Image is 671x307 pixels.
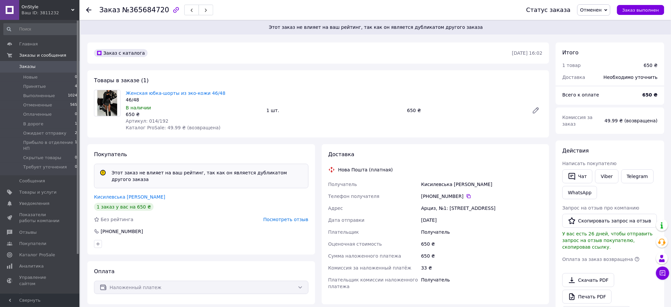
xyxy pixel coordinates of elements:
[562,231,653,250] span: У вас есть 26 дней, чтобы отправить запрос на отзыв покупателю, скопировав ссылку.
[562,186,597,199] a: WhatsApp
[420,238,544,250] div: 650 ₴
[600,70,662,85] div: Необходимо уточнить
[562,75,585,80] span: Доставка
[19,263,44,269] span: Аналитика
[19,41,38,47] span: Главная
[100,228,144,235] div: [PHONE_NUMBER]
[75,84,77,90] span: 4
[562,290,612,304] a: Печать PDF
[562,63,581,68] span: 1 товар
[3,23,78,35] input: Поиск
[101,217,133,222] span: Без рейтинга
[328,253,402,259] span: Сумма наложенного платежа
[328,151,355,157] span: Доставка
[126,118,168,124] span: Артикул: 014/192
[562,205,640,211] span: Запрос на отзыв про компанию
[89,24,663,31] span: Этот заказ не влияет на ваш рейтинг, так как он является дубликатом другого заказа
[19,275,61,286] span: Управление сайтом
[23,130,67,136] span: Ожидает отправку
[75,130,77,136] span: 2
[126,105,151,110] span: В наличии
[337,166,395,173] div: Нова Пошта (платная)
[86,7,91,13] div: Вернуться назад
[19,252,55,258] span: Каталог ProSale
[512,50,543,56] time: [DATE] 16:02
[19,189,57,195] span: Товары и услуги
[19,201,49,207] span: Уведомления
[109,169,306,183] div: Этот заказ не влияет на ваш рейтинг, так как он является дубликатом другого заказа
[328,241,382,247] span: Оценочная стоимость
[94,194,165,200] a: Кисилевська [PERSON_NAME]
[562,92,599,97] span: Всего к оплате
[328,194,380,199] span: Телефон получателя
[643,92,658,97] b: 650 ₴
[420,202,544,214] div: Арциз, №1: [STREET_ADDRESS]
[75,164,77,170] span: 0
[562,169,593,183] button: Чат
[75,155,77,161] span: 0
[562,148,589,154] span: Действия
[68,93,77,99] span: 1024
[23,102,52,108] span: Отмененные
[94,49,148,57] div: Заказ с каталога
[23,111,52,117] span: Оплаченные
[97,90,117,116] img: Женская юбка-шорты из эко-кожи 46/48
[75,140,77,152] span: 1
[75,74,77,80] span: 0
[99,6,120,14] span: Заказ
[328,229,359,235] span: Плательщик
[23,121,43,127] span: В дороге
[126,91,225,96] a: Женская юбка-шорты из эко-кожи 46/48
[328,182,357,187] span: Получатель
[264,217,309,222] span: Посмотреть отзыв
[420,214,544,226] div: [DATE]
[126,111,261,118] div: 650 ₴
[94,77,149,84] span: Товары в заказе (1)
[75,121,77,127] span: 1
[23,140,75,152] span: Прибыло в отделение НП
[595,169,618,183] a: Viber
[420,226,544,238] div: Получатель
[23,93,55,99] span: Выполненные
[126,96,261,103] div: 46/48
[264,106,405,115] div: 1 шт.
[328,206,343,211] span: Адрес
[19,292,61,304] span: Кошелек компании
[420,250,544,262] div: 650 ₴
[621,169,654,183] a: Telegram
[529,104,543,117] a: Редактировать
[617,5,664,15] button: Заказ выполнен
[526,7,571,13] div: Статус заказа
[420,274,544,292] div: Получатель
[328,265,411,271] span: Комиссия за наложенный платёж
[23,74,38,80] span: Новые
[420,178,544,190] div: Кисилевська [PERSON_NAME]
[23,155,61,161] span: Скрытые товары
[19,241,46,247] span: Покупатели
[644,62,658,69] div: 650 ₴
[562,49,579,56] span: Итого
[19,212,61,224] span: Показатели работы компании
[328,277,418,289] span: Плательщик комиссии наложенного платежа
[126,125,220,130] span: Каталог ProSale: 49.99 ₴ (возвращена)
[70,102,77,108] span: 565
[23,164,67,170] span: Требует уточнения
[580,7,602,13] span: Отменен
[562,273,614,287] a: Скачать PDF
[19,64,35,70] span: Заказы
[421,193,543,200] div: [PHONE_NUMBER]
[22,4,71,10] span: OnStyle
[420,262,544,274] div: 33 ₴
[75,111,77,117] span: 0
[562,115,593,127] span: Комиссия за заказ
[122,6,169,14] span: №365684720
[622,8,659,13] span: Заказ выполнен
[562,214,657,228] button: Скопировать запрос на отзыв
[19,229,37,235] span: Отзывы
[94,151,127,157] span: Покупатель
[656,267,669,280] button: Чат с покупателем
[405,106,527,115] div: 650 ₴
[94,203,154,211] div: 1 заказ у вас на 650 ₴
[605,118,658,123] span: 49.99 ₴ (возвращена)
[562,161,617,166] span: Написать покупателю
